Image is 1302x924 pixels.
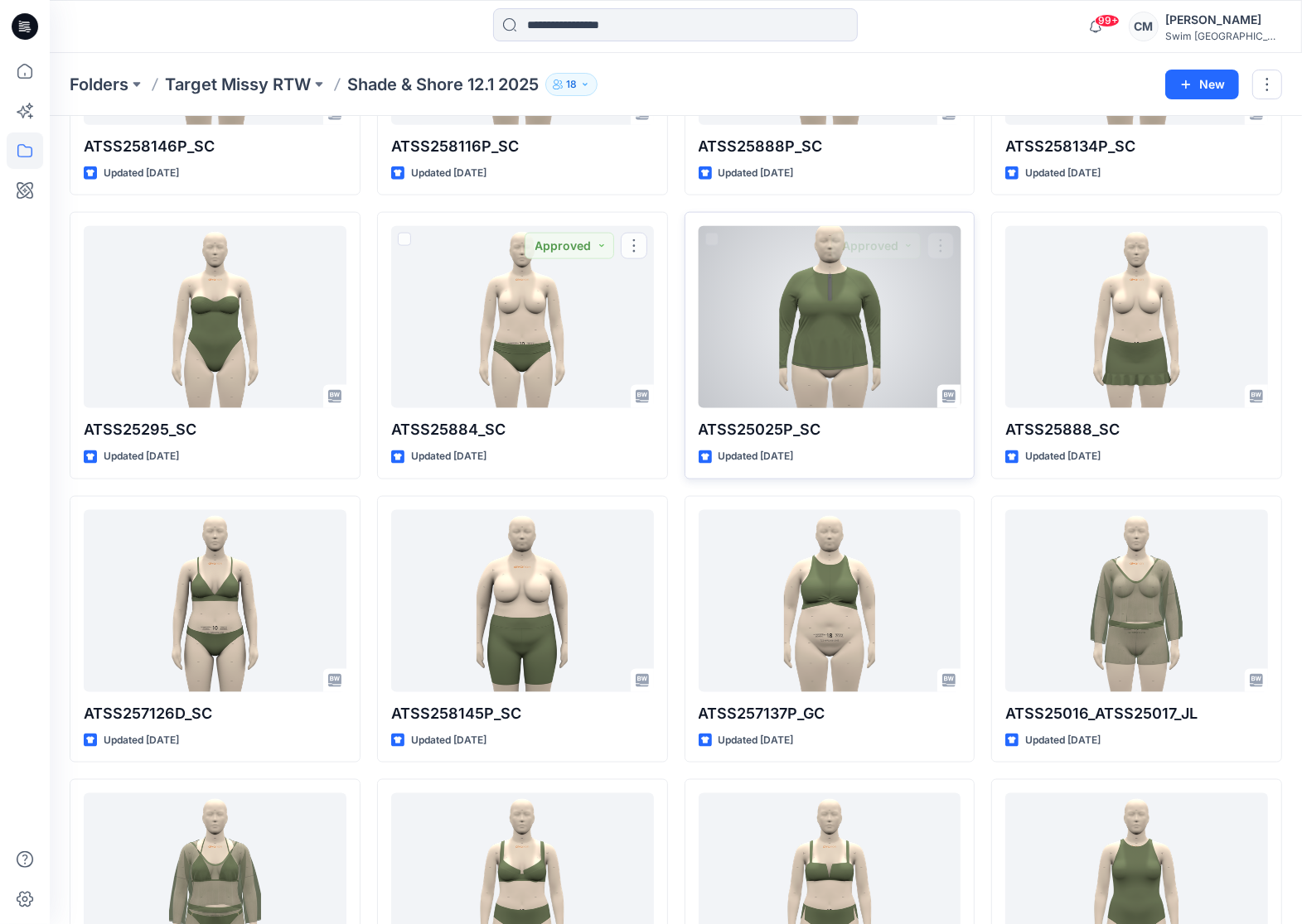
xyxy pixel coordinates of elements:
[699,135,961,158] p: ATSS25888P_SC
[104,732,179,749] p: Updated [DATE]
[411,165,486,182] p: Updated [DATE]
[699,418,961,441] p: ATSS25025P_SC
[411,448,486,465] p: Updated [DATE]
[1005,135,1268,158] p: ATSS258134P_SC
[1025,448,1101,465] p: Updated [DATE]
[347,73,539,96] p: Shade & Shore 12.1 2025
[719,732,794,749] p: Updated [DATE]
[545,73,598,96] button: 18
[699,226,961,408] a: ATSS25025P_SC
[84,135,346,158] p: ATSS258146P_SC
[1165,10,1281,30] div: [PERSON_NAME]
[84,702,346,725] p: ATSS257126D_SC
[566,75,577,94] p: 18
[391,510,654,692] a: ATSS258145P_SC
[411,732,486,749] p: Updated [DATE]
[1005,418,1268,441] p: ATSS25888_SC
[1129,12,1159,41] div: CM
[1025,732,1101,749] p: Updated [DATE]
[84,510,346,692] a: ATSS257126D_SC
[1165,30,1281,42] div: Swim [GEOGRAPHIC_DATA]
[699,702,961,725] p: ATSS257137P_GC
[719,448,794,465] p: Updated [DATE]
[719,165,794,182] p: Updated [DATE]
[391,135,654,158] p: ATSS258116P_SC
[1005,226,1268,408] a: ATSS25888_SC
[1095,14,1120,27] span: 99+
[1005,702,1268,725] p: ATSS25016_ATSS25017_JL
[70,73,128,96] a: Folders
[391,418,654,441] p: ATSS25884_SC
[165,73,311,96] a: Target Missy RTW
[104,448,179,465] p: Updated [DATE]
[1165,70,1239,99] button: New
[391,226,654,408] a: ATSS25884_SC
[391,702,654,725] p: ATSS258145P_SC
[1025,165,1101,182] p: Updated [DATE]
[84,418,346,441] p: ATSS25295_SC
[84,226,346,408] a: ATSS25295_SC
[1005,510,1268,692] a: ATSS25016_ATSS25017_JL
[699,510,961,692] a: ATSS257137P_GC
[104,165,179,182] p: Updated [DATE]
